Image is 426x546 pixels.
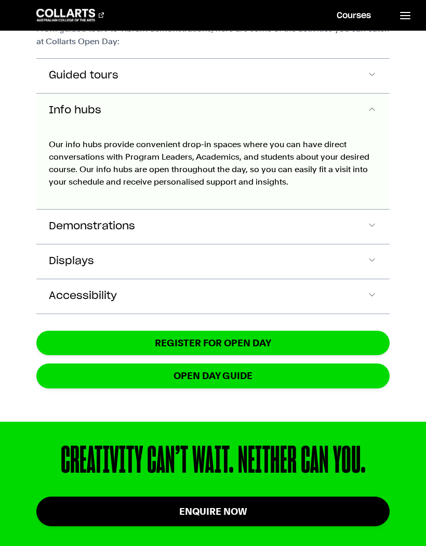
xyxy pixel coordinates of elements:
button: Displays [36,244,390,279]
a: Register for Open Day [36,331,390,355]
span: Guided tours [49,70,118,82]
div: CREATIVITY CAN’T WAIT. NEITHER CAN YOU. [61,443,366,480]
p: From guided tours to vibrant demonstrations, here are some of the activities you can catch at Col... [36,23,390,48]
a: OPEN DAY GUIDE [36,363,390,388]
p: Our info hubs provide convenient drop-in spaces where you can have direct conversations with Prog... [49,138,378,188]
span: Displays [49,255,94,267]
div: Go to homepage [36,9,104,21]
div: Guided tours [36,128,390,209]
span: Demonstrations [49,220,135,232]
span: Accessibility [49,290,117,302]
button: Guided tours [36,59,390,93]
button: Demonstrations [36,210,390,244]
button: Accessibility [36,279,390,314]
span: Info hubs [49,105,101,116]
button: Info hubs [36,94,390,128]
a: Enquire Now [36,497,390,526]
